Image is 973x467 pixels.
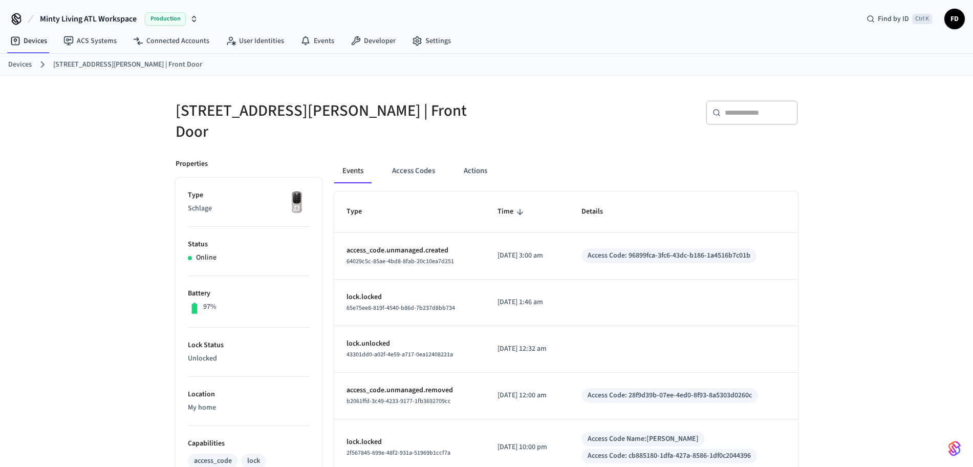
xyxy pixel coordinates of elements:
[347,245,473,256] p: access_code.unmanaged.created
[498,204,527,220] span: Time
[581,204,616,220] span: Details
[176,159,208,169] p: Properties
[347,397,451,406] span: b2061ffd-3c49-4233-9177-1fb3692709cc
[347,350,453,359] span: 43301dd0-a02f-4e59-a717-0ea12408221a
[53,59,202,70] a: [STREET_ADDRESS][PERSON_NAME] | Front Door
[347,304,455,312] span: 65e75ee8-819f-4540-b86d-7b237d8bb734
[284,190,310,216] img: Yale Assure Touchscreen Wifi Smart Lock, Satin Nickel, Front
[176,100,481,142] h5: [STREET_ADDRESS][PERSON_NAME] | Front Door
[218,32,292,50] a: User Identities
[188,353,310,364] p: Unlocked
[498,297,557,308] p: [DATE] 1:46 am
[188,389,310,400] p: Location
[145,12,186,26] span: Production
[347,292,473,303] p: lock.locked
[188,190,310,201] p: Type
[188,340,310,351] p: Lock Status
[498,390,557,401] p: [DATE] 12:00 am
[588,451,751,461] div: Access Code: cb885180-1dfa-427a-8586-1df0c2044396
[498,250,557,261] p: [DATE] 3:00 am
[347,204,375,220] span: Type
[188,288,310,299] p: Battery
[8,59,32,70] a: Devices
[196,252,217,263] p: Online
[347,437,473,448] p: lock.locked
[498,344,557,354] p: [DATE] 12:32 am
[334,159,372,183] button: Events
[404,32,459,50] a: Settings
[188,239,310,250] p: Status
[944,9,965,29] button: FD
[203,302,217,312] p: 97%
[125,32,218,50] a: Connected Accounts
[588,250,750,261] div: Access Code: 96899fca-3fc6-43dc-b186-1a4516b7c01b
[588,434,699,444] div: Access Code Name: [PERSON_NAME]
[2,32,55,50] a: Devices
[878,14,909,24] span: Find by ID
[188,438,310,449] p: Capabilities
[347,385,473,396] p: access_code.unmanaged.removed
[347,449,450,457] span: 2f567845-699e-48f2-931a-51969b1ccf7a
[188,203,310,214] p: Schlage
[912,14,932,24] span: Ctrl K
[342,32,404,50] a: Developer
[292,32,342,50] a: Events
[247,456,260,466] div: lock
[334,159,798,183] div: ant example
[498,442,557,453] p: [DATE] 10:00 pm
[347,338,473,349] p: lock.unlocked
[945,10,964,28] span: FD
[456,159,495,183] button: Actions
[188,402,310,413] p: My home
[55,32,125,50] a: ACS Systems
[384,159,443,183] button: Access Codes
[948,440,961,457] img: SeamLogoGradient.69752ec5.svg
[194,456,232,466] div: access_code
[858,10,940,28] div: Find by IDCtrl K
[40,13,137,25] span: Minty Living ATL Workspace
[347,257,454,266] span: 64029c5c-85ae-4bd8-8fab-20c10ea7d251
[588,390,752,401] div: Access Code: 28f9d39b-07ee-4ed0-8f93-8a5303d0260c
